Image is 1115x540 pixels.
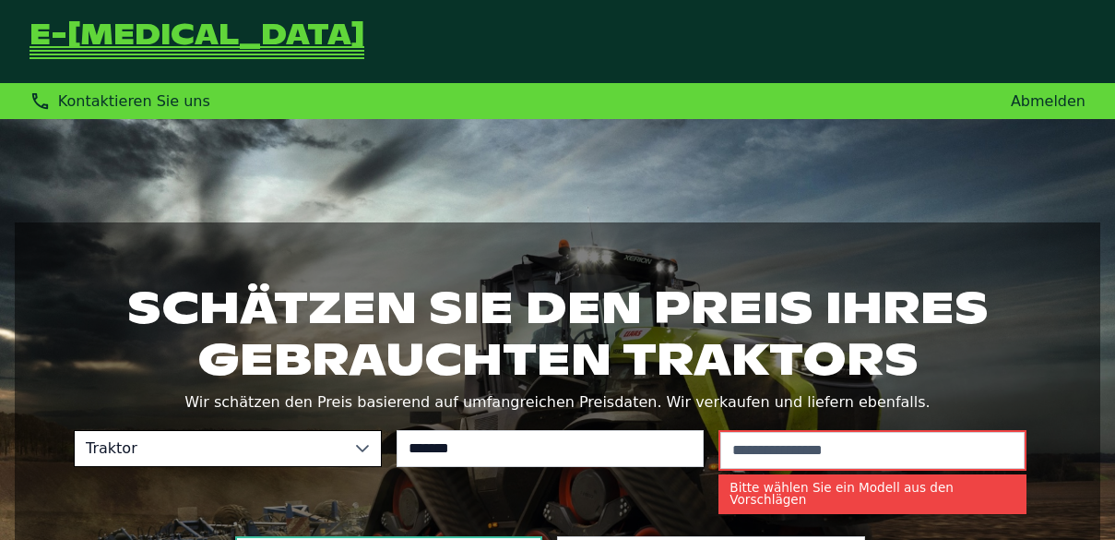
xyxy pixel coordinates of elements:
a: Abmelden [1011,92,1085,110]
h1: Schätzen Sie den Preis Ihres gebrauchten Traktors [74,282,1041,385]
small: Bitte wählen Sie ein Modell aus den Vorschlägen [718,474,1026,514]
a: Zurück zur Startseite [30,22,364,61]
span: Traktor [75,431,344,466]
span: Kontaktieren Sie uns [58,92,210,110]
p: Wir schätzen den Preis basierend auf umfangreichen Preisdaten. Wir verkaufen und liefern ebenfalls. [74,390,1041,415]
div: Kontaktieren Sie uns [30,90,210,112]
